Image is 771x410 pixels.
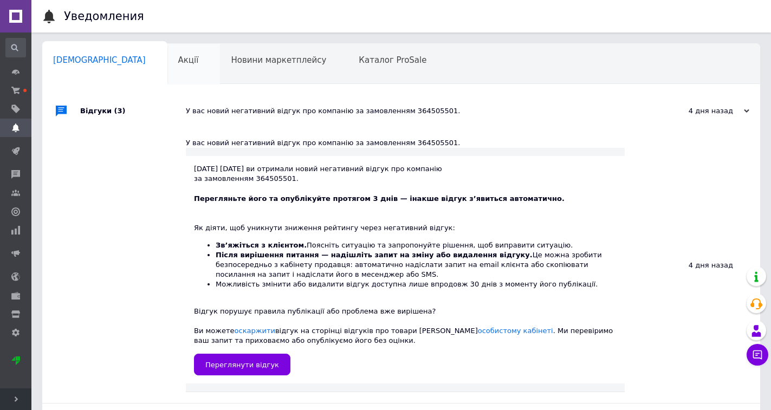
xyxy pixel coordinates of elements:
div: Відгуки [80,95,186,127]
b: Зв’яжіться з клієнтом. [216,241,307,249]
div: Як діяти, щоб уникнути зниження рейтингу через негативний відгук: Відгук порушує правила публікац... [194,213,617,346]
li: Це можна зробити безпосередньо з кабінету продавця: автоматично надіслати запит на email клієнта ... [216,250,617,280]
div: 4 дня назад [641,106,749,116]
span: Акції [178,55,199,65]
div: 4 дня назад [625,127,760,403]
span: Переглянути відгук [205,361,279,369]
li: Можливість змінити або видалити відгук доступна лише впродовж 30 днів з моменту його публікації. [216,279,617,289]
a: оскаржити [235,327,275,335]
span: [DEMOGRAPHIC_DATA] [53,55,146,65]
li: Поясніть ситуацію та запропонуйте рішення, щоб виправити ситуацію. [216,240,617,250]
span: (3) [114,107,126,115]
button: Чат с покупателем [747,344,768,366]
div: [DATE] [DATE] ви отримали новий негативний відгук про компанію за замовленням 364505501. [194,164,617,375]
div: У вас новий негативний відгук про компанію за замовленням 364505501. [186,106,641,116]
b: Після вирішення питання — надішліть запит на зміну або видалення відгуку. [216,251,533,259]
a: особистому кабінеті [478,327,553,335]
div: У вас новий негативний відгук про компанію за замовленням 364505501. [186,138,625,148]
h1: Уведомления [64,10,144,23]
span: Каталог ProSale [359,55,426,65]
a: Переглянути відгук [194,354,290,375]
b: Перегляньте його та опублікуйте протягом 3 днів — інакше відгук з’явиться автоматично. [194,194,565,203]
span: Новини маркетплейсу [231,55,326,65]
